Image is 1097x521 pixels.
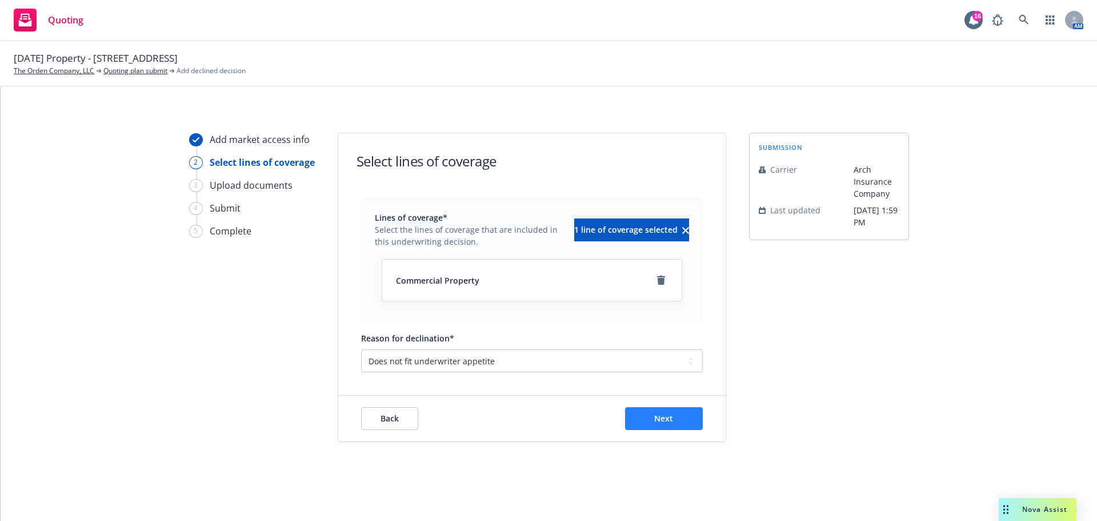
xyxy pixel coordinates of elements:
span: Reason for declination* [361,333,454,344]
span: submission [759,142,803,152]
a: Quoting plan submit [103,66,167,76]
a: The Orden Company, LLC [14,66,94,76]
span: Last updated [770,204,820,216]
button: 1 line of coverage selectedclear selection [574,218,689,241]
div: 16 [972,11,983,21]
span: Select the lines of coverage that are included in this underwriting decision. [375,224,567,248]
svg: clear selection [682,227,689,234]
button: Next [625,407,703,430]
span: Nova Assist [1022,504,1067,514]
div: Add market access info [210,133,310,146]
a: Report a Bug [986,9,1009,31]
span: [DATE] Property - [STREET_ADDRESS] [14,51,178,66]
a: Quoting [9,4,88,36]
h1: Select lines of coverage [357,152,497,170]
div: Select lines of coverage [210,156,315,169]
span: Lines of coverage* [375,212,567,224]
span: Quoting [48,15,83,25]
a: remove [654,273,668,287]
div: 2 [189,156,203,169]
a: Search [1012,9,1035,31]
div: Submit [210,201,241,215]
div: Upload documents [210,178,293,192]
div: Drag to move [999,498,1013,521]
button: Nova Assist [999,498,1076,521]
span: Carrier [770,164,797,176]
div: 4 [189,202,203,215]
div: 5 [189,225,203,238]
button: Back [361,407,418,430]
span: Arch Insurance Company [854,164,899,200]
a: Switch app [1039,9,1062,31]
span: Commercial Property [396,275,479,287]
div: 3 [189,179,203,192]
span: [DATE] 1:59 PM [854,204,899,228]
span: Next [654,413,673,424]
span: Back [381,413,399,424]
span: 1 line of coverage selected [574,224,678,235]
div: Complete [210,224,251,238]
span: Add declined decision [177,66,246,76]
